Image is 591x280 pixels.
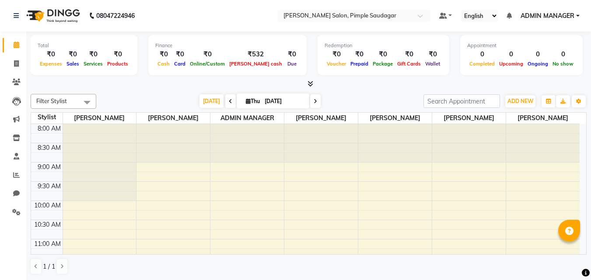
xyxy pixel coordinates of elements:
[358,113,432,124] span: [PERSON_NAME]
[32,239,63,249] div: 11:00 AM
[371,49,395,59] div: ₹0
[550,61,576,67] span: No show
[423,49,442,59] div: ₹0
[284,49,300,59] div: ₹0
[325,42,442,49] div: Redemption
[81,49,105,59] div: ₹0
[32,220,63,229] div: 10:30 AM
[172,61,188,67] span: Card
[395,61,423,67] span: Gift Cards
[285,61,299,67] span: Due
[550,49,576,59] div: 0
[43,262,55,271] span: 1 / 1
[227,61,284,67] span: [PERSON_NAME] cash
[38,61,64,67] span: Expenses
[136,113,210,124] span: [PERSON_NAME]
[36,97,67,104] span: Filter Stylist
[284,113,358,124] span: [PERSON_NAME]
[244,98,262,104] span: Thu
[64,49,81,59] div: ₹0
[506,113,580,124] span: [PERSON_NAME]
[497,61,525,67] span: Upcoming
[32,201,63,210] div: 10:00 AM
[38,49,64,59] div: ₹0
[96,3,135,28] b: 08047224946
[348,61,371,67] span: Prepaid
[371,61,395,67] span: Package
[22,3,82,28] img: logo
[325,61,348,67] span: Voucher
[325,49,348,59] div: ₹0
[525,61,550,67] span: Ongoing
[36,182,63,191] div: 9:30 AM
[63,113,136,124] span: [PERSON_NAME]
[155,61,172,67] span: Cash
[395,49,423,59] div: ₹0
[423,61,442,67] span: Wallet
[38,42,130,49] div: Total
[525,49,550,59] div: 0
[64,61,81,67] span: Sales
[497,49,525,59] div: 0
[172,49,188,59] div: ₹0
[36,143,63,152] div: 8:30 AM
[348,49,371,59] div: ₹0
[31,113,63,122] div: Stylist
[467,42,576,49] div: Appointment
[199,94,224,108] span: [DATE]
[36,124,63,133] div: 8:00 AM
[227,49,284,59] div: ₹532
[467,49,497,59] div: 0
[36,162,63,172] div: 9:00 AM
[155,42,300,49] div: Finance
[81,61,105,67] span: Services
[423,94,500,108] input: Search Appointment
[155,49,172,59] div: ₹0
[188,61,227,67] span: Online/Custom
[105,49,130,59] div: ₹0
[188,49,227,59] div: ₹0
[505,95,535,107] button: ADD NEW
[432,113,506,124] span: [PERSON_NAME]
[521,11,574,21] span: ADMIN MANAGER
[507,98,533,104] span: ADD NEW
[467,61,497,67] span: Completed
[210,113,284,124] span: ADMIN MANAGER
[262,95,306,108] input: 2025-09-04
[105,61,130,67] span: Products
